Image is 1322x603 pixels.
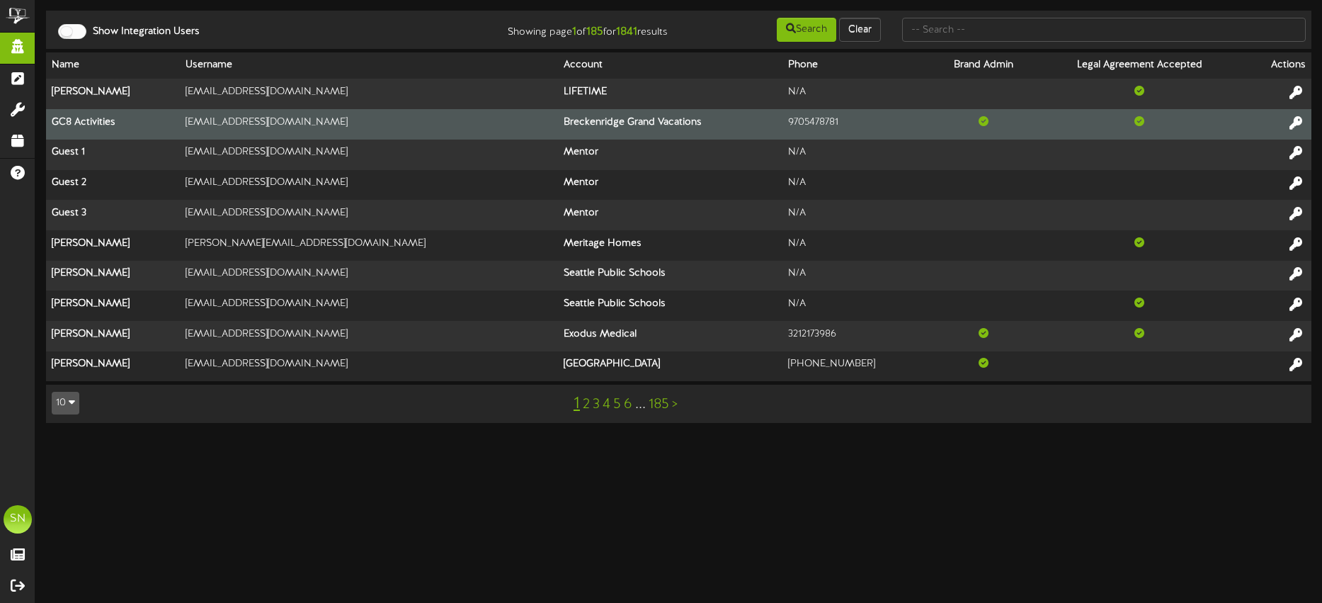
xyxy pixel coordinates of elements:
[782,291,930,321] td: N/A
[782,261,930,291] td: N/A
[46,230,180,261] th: [PERSON_NAME]
[82,25,200,39] label: Show Integration Users
[180,109,558,140] td: [EMAIL_ADDRESS][DOMAIN_NAME]
[466,16,678,40] div: Showing page of for results
[180,321,558,351] td: [EMAIL_ADDRESS][DOMAIN_NAME]
[782,170,930,201] td: N/A
[635,397,646,412] a: ...
[4,505,32,534] div: SN
[616,26,637,38] strong: 1841
[777,18,836,42] button: Search
[46,351,180,381] th: [PERSON_NAME]
[180,200,558,230] td: [EMAIL_ADDRESS][DOMAIN_NAME]
[839,18,881,42] button: Clear
[574,395,580,413] a: 1
[782,200,930,230] td: N/A
[180,351,558,381] td: [EMAIL_ADDRESS][DOMAIN_NAME]
[1037,52,1242,79] th: Legal Agreement Accepted
[46,261,180,291] th: [PERSON_NAME]
[46,52,180,79] th: Name
[613,397,621,412] a: 5
[586,26,603,38] strong: 185
[558,291,782,321] th: Seattle Public Schools
[1242,52,1311,79] th: Actions
[46,200,180,230] th: Guest 3
[782,140,930,170] td: N/A
[572,26,576,38] strong: 1
[930,52,1037,79] th: Brand Admin
[180,291,558,321] td: [EMAIL_ADDRESS][DOMAIN_NAME]
[558,261,782,291] th: Seattle Public Schools
[558,79,782,109] th: LIFETIME
[180,230,558,261] td: [PERSON_NAME][EMAIL_ADDRESS][DOMAIN_NAME]
[782,52,930,79] th: Phone
[558,230,782,261] th: Meritage Homes
[46,291,180,321] th: [PERSON_NAME]
[624,397,632,412] a: 6
[902,18,1306,42] input: -- Search --
[558,321,782,351] th: Exodus Medical
[180,170,558,201] td: [EMAIL_ADDRESS][DOMAIN_NAME]
[46,321,180,351] th: [PERSON_NAME]
[46,79,180,109] th: [PERSON_NAME]
[558,200,782,230] th: Mentor
[603,397,610,412] a: 4
[782,109,930,140] td: 9705478781
[558,52,782,79] th: Account
[782,230,930,261] td: N/A
[558,351,782,381] th: [GEOGRAPHIC_DATA]
[46,109,180,140] th: GC8 Activities
[782,351,930,381] td: [PHONE_NUMBER]
[558,109,782,140] th: Breckenridge Grand Vacations
[782,79,930,109] td: N/A
[782,321,930,351] td: 3212173986
[180,79,558,109] td: [EMAIL_ADDRESS][DOMAIN_NAME]
[46,140,180,170] th: Guest 1
[649,397,669,412] a: 185
[180,261,558,291] td: [EMAIL_ADDRESS][DOMAIN_NAME]
[558,140,782,170] th: Mentor
[180,140,558,170] td: [EMAIL_ADDRESS][DOMAIN_NAME]
[52,392,79,415] button: 10
[180,52,558,79] th: Username
[46,170,180,201] th: Guest 2
[558,170,782,201] th: Mentor
[672,397,678,412] a: >
[583,397,590,412] a: 2
[593,397,600,412] a: 3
